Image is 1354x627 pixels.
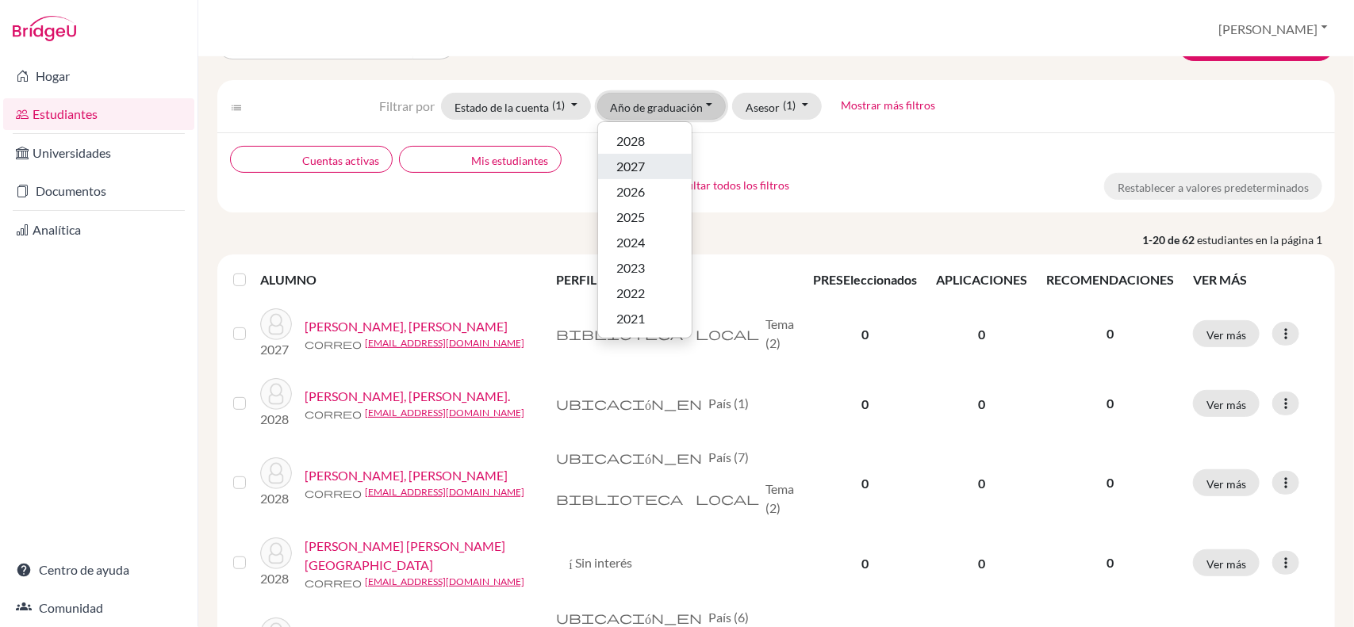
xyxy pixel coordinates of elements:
[1219,21,1318,36] font: [PERSON_NAME]
[365,407,524,419] font: [EMAIL_ADDRESS][DOMAIN_NAME]
[1107,396,1114,411] font: 0
[1107,475,1114,490] font: 0
[455,101,549,114] font: Estado de la cuenta
[305,387,510,406] a: [PERSON_NAME], [PERSON_NAME].
[412,155,468,166] font: claro
[861,327,869,342] font: 0
[765,316,794,350] font: Tema (2)
[305,317,508,336] a: [PERSON_NAME], [PERSON_NAME]
[305,408,362,419] font: correo
[861,476,869,491] font: 0
[365,575,524,589] a: [EMAIL_ADDRESS][DOMAIN_NAME]
[305,487,362,499] font: correo
[556,556,635,595] font: círculo de cuenta
[1206,398,1246,411] font: Ver más
[556,610,702,625] font: ubicación_en
[33,145,111,160] font: Universidades
[617,209,646,224] font: 2025
[789,179,1091,195] font: flecha_hacia_arriba
[305,537,549,575] a: [PERSON_NAME] [PERSON_NAME][GEOGRAPHIC_DATA]
[617,159,646,174] font: 2027
[597,93,727,120] button: Año de graduación
[597,121,692,338] div: Año de graduación
[365,336,524,350] a: [EMAIL_ADDRESS][DOMAIN_NAME]
[33,222,81,237] font: Analítica
[556,449,702,465] font: ubicación_en
[471,154,548,167] font: Mis estudiantes
[978,556,985,571] font: 0
[39,600,103,615] font: Comunidad
[659,173,1104,199] button: Ocultar todos los filtrosflecha_hacia_arriba
[978,396,985,411] font: 0
[598,230,692,255] button: 2024
[3,60,194,92] a: Hogar
[260,457,292,489] img: Becerril Morales, Ana Teresa
[305,388,510,403] font: [PERSON_NAME], [PERSON_NAME].
[365,485,524,499] a: [EMAIL_ADDRESS][DOMAIN_NAME]
[1193,320,1260,347] button: Ver más
[260,342,289,357] font: 2027
[260,378,292,410] img: Azcona Ruelas, Fernando Santino.
[598,154,692,179] button: 2027
[552,98,565,112] font: (1)
[244,155,299,166] font: claro
[617,311,646,326] font: 2021
[598,255,692,281] button: 2023
[33,106,98,121] font: Estudiantes
[708,396,749,411] font: País (1)
[365,486,524,498] font: [EMAIL_ADDRESS][DOMAIN_NAME]
[365,337,524,349] font: [EMAIL_ADDRESS][DOMAIN_NAME]
[598,281,692,306] button: 2022
[617,133,646,148] font: 2028
[305,466,508,485] a: [PERSON_NAME], [PERSON_NAME]
[260,308,292,340] img: Araiza Cesena, Daniel Armando
[1193,272,1247,287] font: VER MÁS
[260,537,292,569] img: Benitah Haklay, Alaya
[260,272,316,287] font: ALUMNO
[978,327,985,342] font: 0
[861,396,869,411] font: 0
[260,571,289,586] font: 2028
[1107,555,1114,570] font: 0
[3,214,194,246] a: Analítica
[598,128,692,154] button: 2028
[260,411,289,426] font: 2028
[765,481,794,515] font: Tema (2)
[379,98,435,113] font: Filtrar por
[1197,233,1322,247] font: estudiantes en la página 1
[305,338,362,350] font: correo
[617,235,646,250] font: 2024
[3,137,194,169] a: Universidades
[1193,390,1260,417] button: Ver más
[36,183,106,198] font: Documentos
[1206,477,1246,491] font: Ver más
[230,101,376,114] font: lista de filtros
[1206,557,1246,571] font: Ver más
[598,179,692,205] button: 2026
[813,272,917,287] font: PRESEleccionados
[575,555,632,570] font: Sin interés
[708,610,749,625] font: País (6)
[305,577,362,588] font: correo
[260,491,289,506] font: 2028
[1142,233,1195,247] font: 1-20 de 62
[556,396,702,411] font: ubicación_en
[556,491,759,507] font: biblioteca local
[3,592,194,624] a: Comunidad
[1046,272,1174,287] font: RECOMENDACIONES
[305,468,508,483] font: [PERSON_NAME], [PERSON_NAME]
[617,184,646,199] font: 2026
[598,306,692,331] button: 2021
[617,260,646,275] font: 2023
[842,98,936,112] font: Mostrar más filtros
[861,556,869,571] font: 0
[305,319,508,334] font: [PERSON_NAME], [PERSON_NAME]
[1118,181,1309,194] font: Restablecer a valores predeterminados
[3,554,194,586] a: Centro de ayuda
[365,406,524,420] a: [EMAIL_ADDRESS][DOMAIN_NAME]
[556,326,759,342] font: biblioteca local
[617,285,646,300] font: 2022
[732,93,822,120] button: Asesor(1)
[978,476,985,491] font: 0
[673,178,789,192] font: Ocultar todos los filtros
